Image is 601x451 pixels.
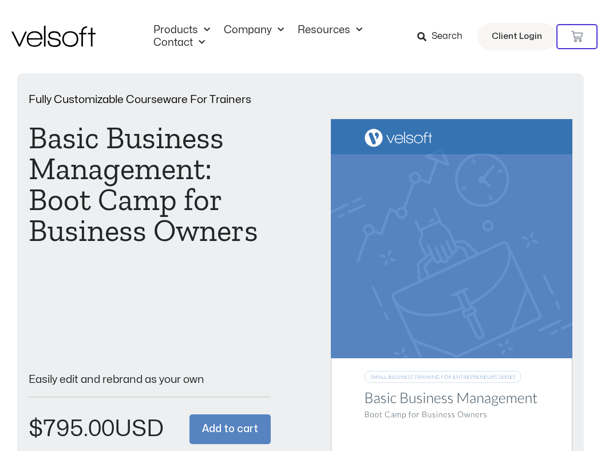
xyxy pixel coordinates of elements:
nav: Menu [147,24,413,49]
a: Search [417,27,470,46]
a: CompanyMenu Toggle [217,24,291,37]
bdi: 795.00 [29,418,114,440]
h1: Basic Business Management: Boot Camp for Business Owners [29,122,271,246]
p: Easily edit and rebrand as your own [29,374,271,385]
p: Fully Customizable Courseware For Trainers [29,94,271,105]
button: Add to cart [189,414,271,445]
span: Search [432,29,462,44]
span: $ [29,418,43,440]
a: ResourcesMenu Toggle [291,24,369,37]
a: ContactMenu Toggle [147,37,212,49]
img: Velsoft Training Materials [11,26,96,47]
span: Client Login [492,29,542,44]
a: ProductsMenu Toggle [147,24,217,37]
a: Client Login [477,23,556,50]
